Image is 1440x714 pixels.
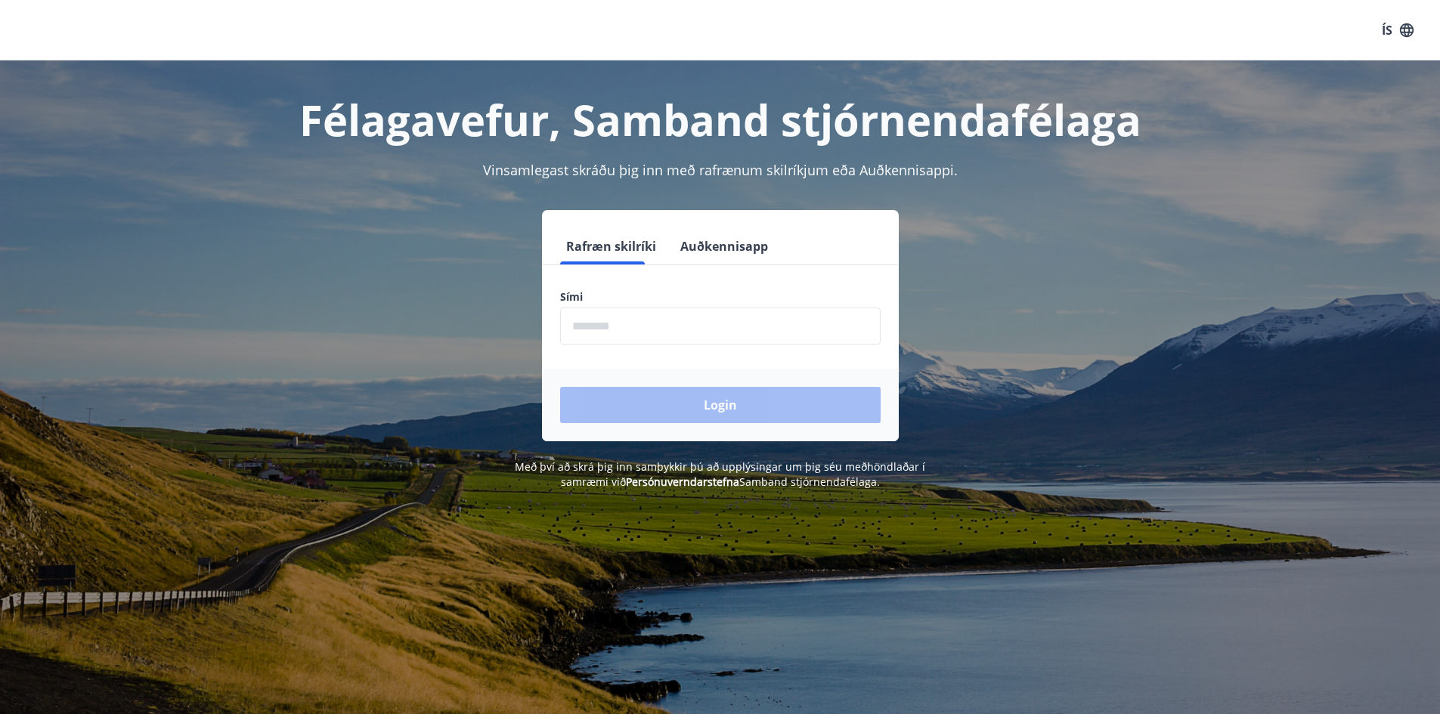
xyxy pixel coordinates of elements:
button: Rafræn skilríki [560,228,662,264]
button: ÍS [1373,17,1422,44]
h1: Félagavefur, Samband stjórnendafélaga [194,91,1246,148]
button: Auðkennisapp [674,228,774,264]
span: Vinsamlegast skráðu þig inn með rafrænum skilríkjum eða Auðkennisappi. [483,161,958,179]
a: Persónuverndarstefna [626,474,739,489]
span: Með því að skrá þig inn samþykkir þú að upplýsingar um þig séu meðhöndlaðar í samræmi við Samband... [515,459,925,489]
label: Sími [560,289,881,304]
